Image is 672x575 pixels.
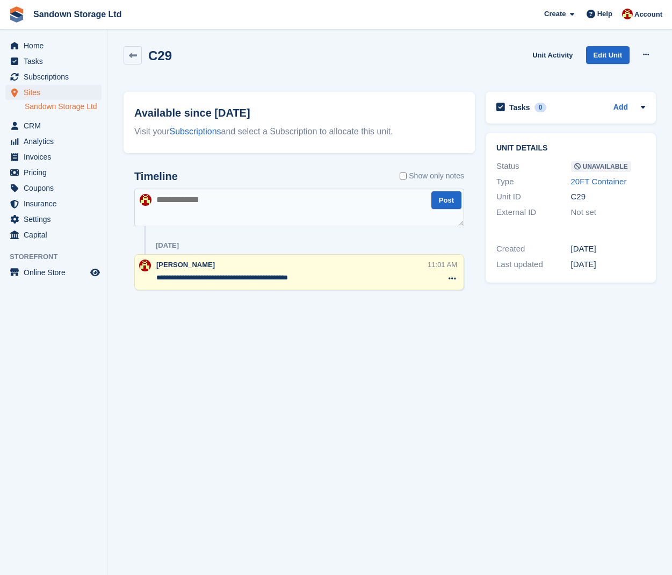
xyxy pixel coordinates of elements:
span: Insurance [24,196,88,211]
a: Unit Activity [528,46,577,64]
div: Not set [571,206,646,219]
span: CRM [24,118,88,133]
span: Coupons [24,181,88,196]
a: 20FT Container [571,177,627,186]
a: Subscriptions [170,127,221,136]
div: [DATE] [571,258,646,271]
a: menu [5,134,102,149]
span: [PERSON_NAME] [156,261,215,269]
label: Show only notes [400,170,464,182]
input: Show only notes [400,170,407,182]
div: Unit ID [496,191,571,203]
a: Sandown Storage Ltd [25,102,102,112]
a: menu [5,149,102,164]
a: menu [5,54,102,69]
div: C29 [571,191,646,203]
div: [DATE] [571,243,646,255]
span: Online Store [24,265,88,280]
span: Tasks [24,54,88,69]
span: Sites [24,85,88,100]
span: Home [24,38,88,53]
div: External ID [496,206,571,219]
div: Type [496,176,571,188]
span: Storefront [10,251,107,262]
div: 11:01 AM [428,260,457,270]
img: Jessica Durrant [139,260,151,271]
a: menu [5,196,102,211]
h2: Available since [DATE] [134,105,464,121]
a: menu [5,227,102,242]
span: Settings [24,212,88,227]
span: Pricing [24,165,88,180]
div: 0 [534,103,547,112]
h2: Tasks [509,103,530,112]
span: Help [597,9,612,19]
a: menu [5,265,102,280]
a: Preview store [89,266,102,279]
div: [DATE] [156,241,179,250]
a: Add [613,102,628,114]
h2: C29 [148,48,172,63]
a: menu [5,69,102,84]
div: Visit your and select a Subscription to allocate this unit. [134,125,464,138]
img: Jessica Durrant [140,194,151,206]
span: Create [544,9,566,19]
a: menu [5,212,102,227]
a: menu [5,38,102,53]
img: Jessica Durrant [622,9,633,19]
a: menu [5,181,102,196]
span: Unavailable [571,161,631,172]
img: stora-icon-8386f47178a22dfd0bd8f6a31ec36ba5ce8667c1dd55bd0f319d3a0aa187defe.svg [9,6,25,23]
a: menu [5,85,102,100]
div: Created [496,243,571,255]
span: Account [634,9,662,20]
a: menu [5,165,102,180]
h2: Timeline [134,170,178,183]
a: menu [5,118,102,133]
h2: Unit details [496,144,645,153]
div: Status [496,160,571,172]
div: Last updated [496,258,571,271]
a: Sandown Storage Ltd [29,5,126,23]
span: Invoices [24,149,88,164]
span: Capital [24,227,88,242]
button: Post [431,191,461,209]
span: Subscriptions [24,69,88,84]
span: Analytics [24,134,88,149]
a: Edit Unit [586,46,630,64]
